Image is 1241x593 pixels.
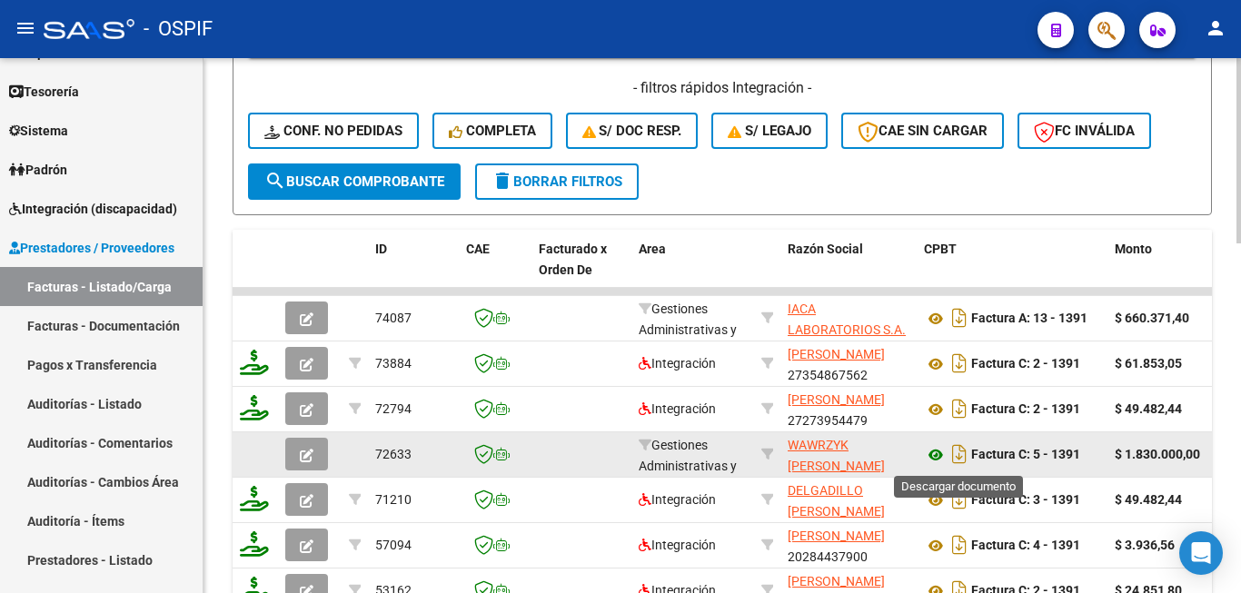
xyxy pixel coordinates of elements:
[375,492,412,507] span: 71210
[9,82,79,102] span: Tesorería
[780,230,917,310] datatable-header-cell: Razón Social
[639,492,716,507] span: Integración
[971,357,1080,371] strong: Factura C: 2 - 1391
[788,526,909,564] div: 20284437900
[788,483,885,519] span: DELGADILLO [PERSON_NAME]
[375,242,387,256] span: ID
[432,113,552,149] button: Completa
[566,113,699,149] button: S/ Doc Resp.
[788,301,906,337] span: IACA LABORATORIOS S.A.
[948,303,971,332] i: Descargar documento
[1115,401,1182,416] strong: $ 49.482,44
[917,230,1107,310] datatable-header-cell: CPBT
[858,123,988,139] span: CAE SIN CARGAR
[639,301,737,358] span: Gestiones Administrativas y Otros
[9,199,177,219] span: Integración (discapacidad)
[971,402,1080,417] strong: Factura C: 2 - 1391
[971,493,1080,508] strong: Factura C: 3 - 1391
[924,242,957,256] span: CPBT
[1179,531,1223,575] div: Open Intercom Messenger
[788,392,885,407] span: [PERSON_NAME]
[375,538,412,552] span: 57094
[375,356,412,371] span: 73884
[466,242,490,256] span: CAE
[248,113,419,149] button: Conf. no pedidas
[375,447,412,461] span: 72633
[788,242,863,256] span: Razón Social
[788,435,909,473] div: 20292901233
[9,160,67,180] span: Padrón
[582,123,682,139] span: S/ Doc Resp.
[788,529,885,543] span: [PERSON_NAME]
[948,530,971,559] i: Descargar documento
[639,401,716,416] span: Integración
[368,230,459,310] datatable-header-cell: ID
[264,123,402,139] span: Conf. no pedidas
[711,113,828,149] button: S/ legajo
[531,230,631,310] datatable-header-cell: Facturado x Orden De
[971,311,1087,326] strong: Factura A: 13 - 1391
[264,170,286,192] mat-icon: search
[1115,356,1182,371] strong: $ 61.853,05
[1018,113,1151,149] button: FC Inválida
[375,311,412,325] span: 74087
[459,230,531,310] datatable-header-cell: CAE
[1115,538,1175,552] strong: $ 3.936,56
[639,538,716,552] span: Integración
[971,448,1080,462] strong: Factura C: 5 - 1391
[248,163,461,200] button: Buscar Comprobante
[788,438,885,473] span: WAWRZYK [PERSON_NAME]
[788,299,909,337] div: 30555888925
[1115,447,1200,461] strong: $ 1.830.000,00
[15,17,36,39] mat-icon: menu
[1115,242,1152,256] span: Monto
[948,349,971,378] i: Descargar documento
[264,173,444,190] span: Buscar Comprobante
[1115,311,1189,325] strong: $ 660.371,40
[788,347,885,361] span: [PERSON_NAME]
[9,238,174,258] span: Prestadores / Proveedores
[491,170,513,192] mat-icon: delete
[539,242,607,277] span: Facturado x Orden De
[639,242,666,256] span: Area
[1115,492,1182,507] strong: $ 49.482,44
[631,230,754,310] datatable-header-cell: Area
[475,163,639,200] button: Borrar Filtros
[788,574,885,588] span: [PERSON_NAME]
[1034,123,1135,139] span: FC Inválida
[788,344,909,382] div: 27354867562
[788,390,909,428] div: 27273954479
[948,440,971,469] i: Descargar documento
[639,438,737,494] span: Gestiones Administrativas y Otros
[491,173,622,190] span: Borrar Filtros
[375,401,412,416] span: 72794
[841,113,1004,149] button: CAE SIN CARGAR
[639,356,716,371] span: Integración
[144,9,213,49] span: - OSPIF
[248,78,1196,98] h4: - filtros rápidos Integración -
[1205,17,1226,39] mat-icon: person
[971,539,1080,553] strong: Factura C: 4 - 1391
[948,485,971,514] i: Descargar documento
[948,394,971,423] i: Descargar documento
[788,480,909,519] div: 27276924767
[728,123,811,139] span: S/ legajo
[449,123,536,139] span: Completa
[1107,230,1216,310] datatable-header-cell: Monto
[9,121,68,141] span: Sistema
